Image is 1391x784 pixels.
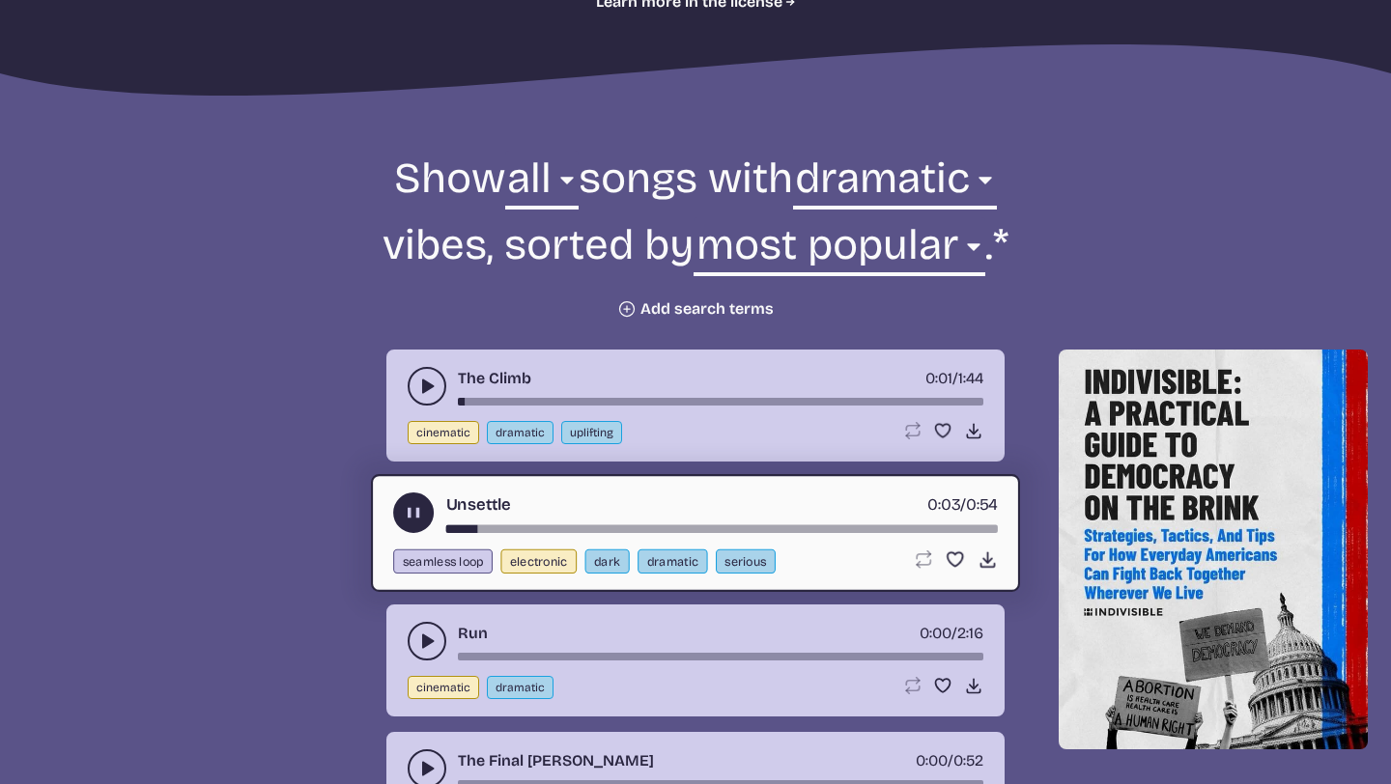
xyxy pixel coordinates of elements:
span: timer [920,624,951,642]
div: song-time-bar [458,398,983,406]
form: Show songs with vibes, sorted by . [170,151,1221,319]
button: cinematic [408,421,479,444]
span: 1:44 [958,369,983,387]
span: timer [927,494,960,514]
button: play-pause toggle [393,492,434,533]
a: The Final [PERSON_NAME] [458,749,654,772]
div: / [927,492,997,517]
button: seamless loop [393,549,493,574]
button: play-pause toggle [408,367,446,406]
select: vibe [793,151,997,217]
button: Add search terms [617,299,774,319]
div: / [925,367,983,390]
span: timer [916,751,948,770]
button: dramatic [487,421,554,444]
button: Favorite [933,676,952,695]
span: 2:16 [957,624,983,642]
button: Loop [913,549,933,570]
img: Help save our democracy! [1059,350,1368,749]
span: 0:52 [953,751,983,770]
span: timer [925,369,952,387]
button: serious [716,549,776,574]
button: dark [585,549,630,574]
a: The Climb [458,367,531,390]
button: Loop [902,421,922,440]
button: Favorite [945,549,965,570]
span: 0:54 [966,494,998,514]
a: Run [458,622,488,645]
a: Unsettle [446,492,511,517]
button: Loop [902,676,922,695]
div: song-time-bar [446,525,998,533]
button: electronic [500,549,577,574]
button: dramatic [487,676,554,699]
div: / [916,749,983,772]
select: genre [505,151,579,217]
button: play-pause toggle [408,622,446,660]
select: sorting [694,217,984,284]
button: Favorite [933,421,952,440]
div: / [920,622,983,645]
div: song-time-bar [458,653,983,660]
button: cinematic [408,676,479,699]
button: dramatic [638,549,707,574]
button: uplifting [561,421,622,444]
